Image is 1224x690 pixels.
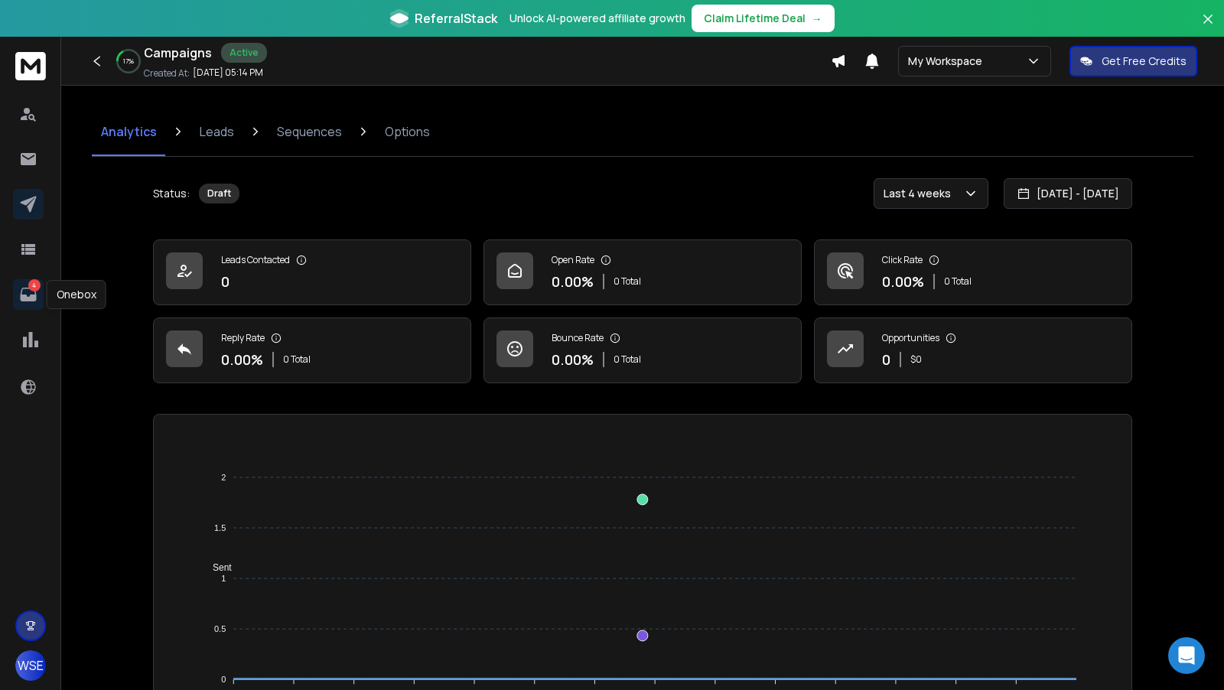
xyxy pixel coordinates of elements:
p: 17 % [123,57,134,66]
p: Sequences [277,122,342,141]
p: Bounce Rate [552,332,604,344]
p: 0 Total [283,353,311,366]
a: Analytics [92,107,166,156]
tspan: 1 [221,574,226,583]
span: → [812,11,822,26]
button: Claim Lifetime Deal→ [692,5,835,32]
button: Close banner [1198,9,1218,46]
p: Last 4 weeks [884,186,957,201]
p: 0 [221,271,229,292]
span: Sent [201,562,232,573]
p: $ 0 [910,353,922,366]
a: Options [376,107,439,156]
p: 4 [28,279,41,291]
div: Onebox [47,280,106,309]
p: 0 Total [614,353,641,366]
div: Open Intercom Messenger [1168,637,1205,674]
div: Draft [199,184,239,203]
p: Leads [200,122,234,141]
button: [DATE] - [DATE] [1004,178,1132,209]
a: Sequences [268,107,351,156]
p: Created At: [144,67,190,80]
p: 0 Total [944,275,972,288]
p: 0 [882,349,890,370]
button: WSE [15,650,46,681]
p: Reply Rate [221,332,265,344]
a: Click Rate0.00%0 Total [814,239,1132,305]
div: Active [221,43,267,63]
p: Unlock AI-powered affiliate growth [509,11,685,26]
tspan: 1.5 [214,523,226,532]
p: [DATE] 05:14 PM [193,67,263,79]
a: Reply Rate0.00%0 Total [153,317,471,383]
p: Leads Contacted [221,254,290,266]
button: Get Free Credits [1069,46,1197,76]
a: Leads [190,107,243,156]
p: 0.00 % [882,271,924,292]
p: Opportunities [882,332,939,344]
a: Bounce Rate0.00%0 Total [483,317,802,383]
span: ReferralStack [415,9,497,28]
p: Status: [153,186,190,201]
a: 4 [13,279,44,310]
h1: Campaigns [144,44,212,62]
p: 0.00 % [221,349,263,370]
p: Click Rate [882,254,923,266]
p: Get Free Credits [1102,54,1187,69]
tspan: 0 [221,675,226,684]
p: Analytics [101,122,157,141]
tspan: 2 [221,473,226,482]
p: My Workspace [908,54,988,69]
a: Open Rate0.00%0 Total [483,239,802,305]
a: Leads Contacted0 [153,239,471,305]
p: Open Rate [552,254,594,266]
tspan: 0.5 [214,624,226,633]
p: 0.00 % [552,349,594,370]
p: Options [385,122,430,141]
a: Opportunities0$0 [814,317,1132,383]
p: 0 Total [614,275,641,288]
p: 0.00 % [552,271,594,292]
